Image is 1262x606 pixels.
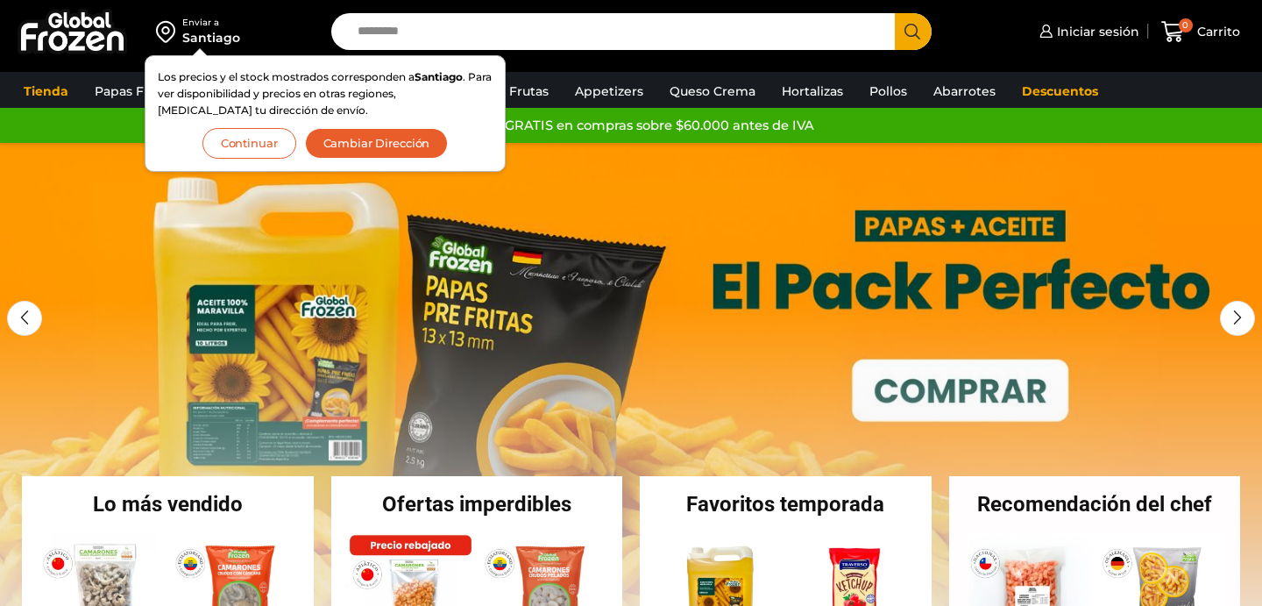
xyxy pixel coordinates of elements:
button: Cambiar Dirección [305,128,449,159]
div: Previous slide [7,301,42,336]
a: Pollos [861,75,916,108]
span: Iniciar sesión [1053,23,1139,40]
a: 0 Carrito [1157,11,1244,53]
p: Los precios y el stock mostrados corresponden a . Para ver disponibilidad y precios en otras regi... [158,68,493,119]
span: 0 [1179,18,1193,32]
a: Abarrotes [925,75,1004,108]
button: Continuar [202,128,296,159]
a: Appetizers [566,75,652,108]
a: Queso Crema [661,75,764,108]
strong: Santiago [415,70,463,83]
h2: Favoritos temporada [640,494,932,515]
div: Santiago [182,29,240,46]
h2: Recomendación del chef [949,494,1241,515]
a: Papas Fritas [86,75,180,108]
a: Descuentos [1013,75,1107,108]
span: Carrito [1193,23,1240,40]
div: Next slide [1220,301,1255,336]
div: Enviar a [182,17,240,29]
a: Hortalizas [773,75,852,108]
a: Tienda [15,75,77,108]
a: Iniciar sesión [1035,14,1139,49]
button: Search button [895,13,932,50]
h2: Lo más vendido [22,494,314,515]
img: address-field-icon.svg [156,17,182,46]
h2: Ofertas imperdibles [331,494,623,515]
